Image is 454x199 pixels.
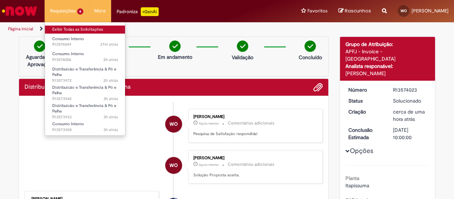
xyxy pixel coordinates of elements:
dt: Criação [343,108,388,115]
time: 28/09/2025 14:06:47 [103,78,118,83]
span: R13573942 [52,96,118,102]
div: Grupo de Atribuição: [345,41,430,48]
span: WO [401,8,407,13]
a: Aberto R13573933 : Distribuicão e Transferência & Pó e Palha [45,102,125,118]
div: Padroniza [117,7,159,16]
p: Solução Proposta aceita. [193,172,315,178]
div: [PERSON_NAME] [193,115,315,119]
a: Rascunhos [338,8,371,15]
div: R13574023 [393,86,427,93]
button: Adicionar anexos [313,83,323,92]
span: R13573972 [52,78,118,84]
time: 28/09/2025 13:34:38 [103,96,118,102]
img: check-circle-green.png [237,41,248,52]
a: Página inicial [8,26,33,32]
span: cerca de uma hora atrás [393,108,425,122]
b: Planta [345,175,359,181]
span: [PERSON_NAME] [412,8,449,14]
span: Consumo Interno [52,121,84,127]
span: Agora mesmo [199,121,219,126]
p: Concluído [299,54,322,61]
img: check-circle-green.png [304,41,316,52]
div: [PERSON_NAME] [193,156,315,160]
time: 28/09/2025 14:40:33 [103,57,118,62]
img: check-circle-green.png [169,41,181,52]
img: ServiceNow [1,4,38,18]
ul: Requisições [45,22,125,136]
span: 2h atrás [103,57,118,62]
a: Exibir Todas as Solicitações [45,26,125,34]
span: Itapissuma [345,182,369,189]
img: check-circle-green.png [34,41,45,52]
div: [PERSON_NAME] [345,70,430,77]
span: WO [170,115,178,133]
span: WO [170,157,178,174]
p: Pesquisa de Satisfação respondida! [193,131,315,137]
span: R13574049 [52,42,118,47]
a: Aberto R13573942 : Distribuicão e Transferência & Pó e Palha [45,84,125,99]
span: R13573933 [52,114,118,120]
span: Agora mesmo [199,162,219,167]
dt: Conclusão Estimada [343,126,388,141]
time: 28/09/2025 16:14:46 [199,162,219,167]
span: Favoritos [307,7,328,15]
span: 3h atrás [103,114,118,120]
ul: Trilhas de página [5,22,297,36]
span: Consumo Interno [52,36,84,42]
time: 28/09/2025 15:04:52 [393,108,425,122]
span: Distribuicão e Transferência & Pó e Palha [52,66,116,78]
span: Distribuicão e Transferência & Pó e Palha [52,103,116,114]
span: 6 [77,8,83,15]
div: Walter Oliveira [165,157,182,174]
div: Walter Oliveira [165,116,182,133]
time: 28/09/2025 13:13:22 [103,127,118,133]
time: 28/09/2025 16:14:55 [199,121,219,126]
div: Solucionado [393,97,427,104]
a: Aberto R13574006 : Consumo Interno [45,50,125,64]
p: +GenAi [141,7,159,16]
span: Requisições [50,7,76,15]
span: Rascunhos [345,7,371,14]
span: 37m atrás [100,42,118,47]
a: Aberto R13574049 : Consumo Interno [45,35,125,49]
span: Consumo Interno [52,51,84,57]
small: Comentários adicionais [228,161,275,168]
p: Validação [232,54,253,61]
time: 28/09/2025 15:37:36 [100,42,118,47]
div: 28/09/2025 15:04:52 [393,108,427,123]
span: R13574006 [52,57,118,63]
span: R13573928 [52,127,118,133]
span: More [94,7,106,15]
a: Aberto R13573928 : Consumo Interno [45,120,125,134]
div: Analista responsável: [345,62,430,70]
div: APFJ - Invoice - [GEOGRAPHIC_DATA] [345,48,430,62]
p: Em andamento [158,53,192,61]
div: [DATE] 10:00:00 [393,126,427,141]
p: Aguardando Aprovação [22,53,57,68]
span: 3h atrás [103,96,118,102]
a: Aberto R13573972 : Distribuicão e Transferência & Pó e Palha [45,65,125,81]
dt: Número [343,86,388,93]
span: 3h atrás [103,127,118,133]
span: 2h atrás [103,78,118,83]
dt: Status [343,97,388,104]
time: 28/09/2025 13:20:35 [103,114,118,120]
h2: Distribuicão e Transferência & Pó e Palha Histórico de tíquete [24,84,130,91]
small: Comentários adicionais [228,120,275,126]
span: Distribuicão e Transferência & Pó e Palha [52,85,116,96]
